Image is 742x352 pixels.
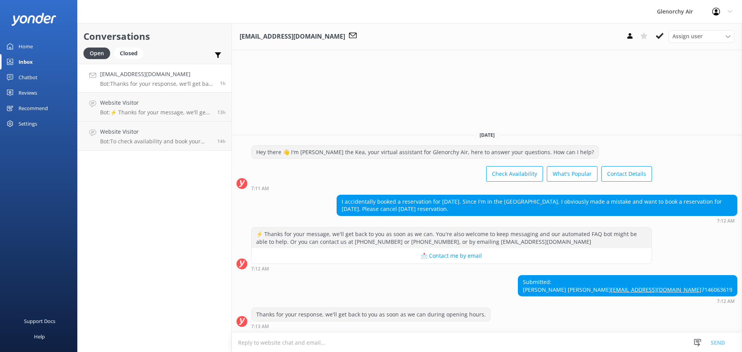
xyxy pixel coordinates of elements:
[672,32,703,41] span: Assign user
[252,228,652,248] div: ⚡ Thanks for your message, we'll get back to you as soon as we can. You're also welcome to keep m...
[114,48,143,59] div: Closed
[100,109,211,116] p: Bot: ⚡ Thanks for your message, we'll get back to you as soon as we can. You're also welcome to k...
[19,116,37,131] div: Settings
[78,122,231,151] a: Website VisitorBot:To check availability and book your experience, please visit [URL][DOMAIN_NAME...
[34,329,45,344] div: Help
[518,298,737,304] div: 07:12am 14-Aug-2025 (UTC +12:00) Pacific/Auckland
[337,195,737,216] div: I accidentally booked a reservation for [DATE]. Since I'm in the [GEOGRAPHIC_DATA], I obviously m...
[547,166,597,182] button: What's Popular
[100,128,211,136] h4: Website Visitor
[717,219,735,223] strong: 7:12 AM
[251,185,652,191] div: 07:11am 14-Aug-2025 (UTC +12:00) Pacific/Auckland
[217,109,226,116] span: 06:44pm 13-Aug-2025 (UTC +12:00) Pacific/Auckland
[24,313,55,329] div: Support Docs
[611,286,701,293] a: [EMAIL_ADDRESS][DOMAIN_NAME]
[486,166,543,182] button: Check Availability
[251,324,269,329] strong: 7:13 AM
[220,80,226,87] span: 07:12am 14-Aug-2025 (UTC +12:00) Pacific/Auckland
[19,85,37,100] div: Reviews
[717,299,735,304] strong: 7:12 AM
[83,49,114,57] a: Open
[252,248,652,264] button: 📩 Contact me by email
[19,39,33,54] div: Home
[337,218,737,223] div: 07:12am 14-Aug-2025 (UTC +12:00) Pacific/Auckland
[252,146,599,159] div: Hey there 👋 I'm [PERSON_NAME] the Kea, your virtual assistant for Glenorchy Air, here to answer y...
[19,70,37,85] div: Chatbot
[251,186,269,191] strong: 7:11 AM
[19,100,48,116] div: Recommend
[78,64,231,93] a: [EMAIL_ADDRESS][DOMAIN_NAME]Bot:Thanks for your response, we'll get back to you as soon as we can...
[518,275,737,296] div: Submitted: [PERSON_NAME] [PERSON_NAME] 7146063619
[100,99,211,107] h4: Website Visitor
[19,54,33,70] div: Inbox
[251,266,652,271] div: 07:12am 14-Aug-2025 (UTC +12:00) Pacific/Auckland
[83,48,110,59] div: Open
[78,93,231,122] a: Website VisitorBot:⚡ Thanks for your message, we'll get back to you as soon as we can. You're als...
[12,13,56,26] img: yonder-white-logo.png
[601,166,652,182] button: Contact Details
[114,49,147,57] a: Closed
[217,138,226,145] span: 05:55pm 13-Aug-2025 (UTC +12:00) Pacific/Auckland
[240,32,345,42] h3: [EMAIL_ADDRESS][DOMAIN_NAME]
[669,30,734,43] div: Assign User
[100,138,211,145] p: Bot: To check availability and book your experience, please visit [URL][DOMAIN_NAME].
[475,132,499,138] span: [DATE]
[100,80,214,87] p: Bot: Thanks for your response, we'll get back to you as soon as we can during opening hours.
[251,267,269,271] strong: 7:12 AM
[83,29,226,44] h2: Conversations
[252,308,490,321] div: Thanks for your response, we'll get back to you as soon as we can during opening hours.
[100,70,214,78] h4: [EMAIL_ADDRESS][DOMAIN_NAME]
[251,323,491,329] div: 07:13am 14-Aug-2025 (UTC +12:00) Pacific/Auckland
